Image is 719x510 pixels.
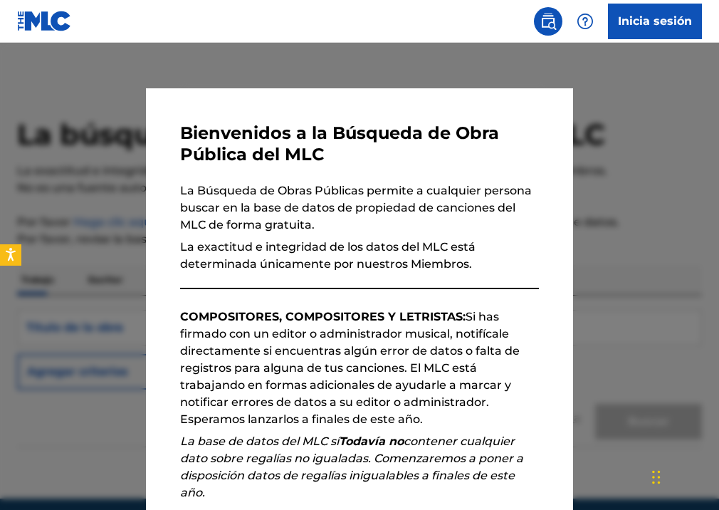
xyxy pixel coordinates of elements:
[180,182,539,234] p: La Búsqueda de Obras Públicas permite a cualquier persona buscar en la base de datos de propiedad...
[180,310,466,323] strong: COMPOSITORES, COMPOSITORES Y LETRISTAS:
[17,11,72,31] img: Logotipo de MLC
[652,456,661,499] div: Arrastrar
[648,442,719,510] iframe: Chat Widget
[180,239,539,273] p: La exactitud e integridad de los datos del MLC está determinada únicamente por nuestros Miembros.
[180,434,339,448] font: La base de datos del MLC sí
[534,7,562,36] a: Public Search
[180,123,539,165] h3: Bienvenidos a la Búsqueda de Obra Pública del MLC
[180,310,520,426] font: Si has firmado con un editor o administrador musical, notifícale directamente si encuentras algún...
[540,13,557,30] img: buscar
[608,4,702,39] a: Inicia sesión
[648,442,719,510] div: Widget de chat
[339,434,404,448] strong: Todavía no
[577,13,594,30] img: Ayuda
[571,7,599,36] div: Help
